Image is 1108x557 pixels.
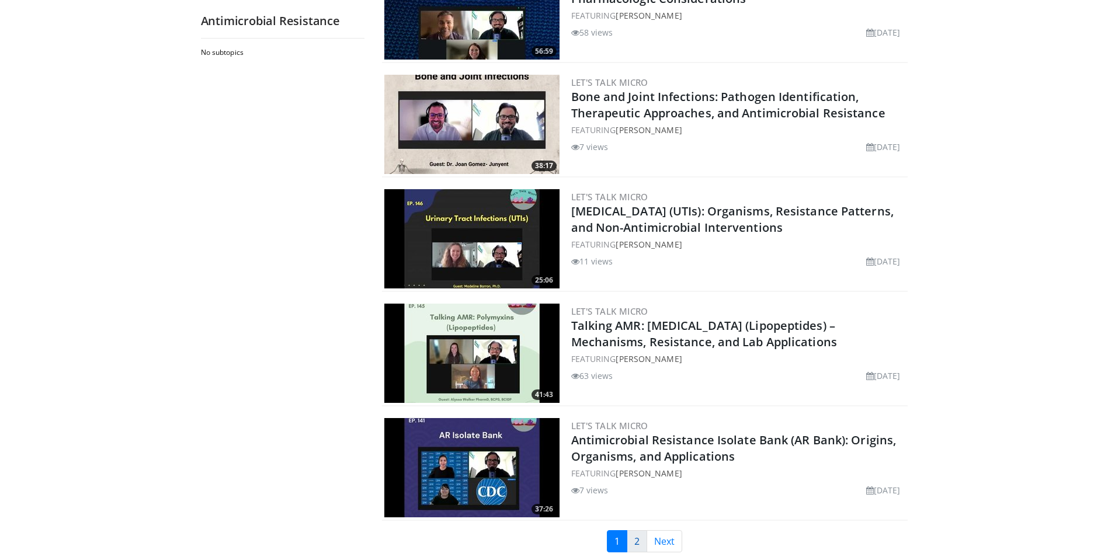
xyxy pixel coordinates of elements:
a: 41:43 [384,304,560,403]
span: 41:43 [532,389,557,400]
li: 63 views [571,370,613,382]
a: 37:26 [384,418,560,517]
a: Bone and Joint Infections: Pathogen Identification, Therapeutic Approaches, and Antimicrobial Res... [571,89,885,121]
li: [DATE] [866,484,901,496]
span: 38:17 [532,161,557,171]
a: 38:17 [384,75,560,174]
div: FEATURING [571,353,905,365]
a: Antimicrobial Resistance Isolate Bank (AR Bank): Origins, Organisms, and Applications [571,432,897,464]
a: Let's Talk Micro [571,420,648,431]
span: 56:59 [532,46,557,57]
a: Let's Talk Micro [571,191,648,203]
div: FEATURING [571,124,905,136]
li: 7 views [571,141,609,153]
li: [DATE] [866,26,901,39]
img: 94cd9594-db45-4580-a01a-d00be1269fc8.300x170_q85_crop-smart_upscale.jpg [384,304,560,403]
nav: Search results pages [382,530,908,552]
h2: No subtopics [201,48,362,57]
div: FEATURING [571,9,905,22]
a: [PERSON_NAME] [616,353,682,364]
li: 58 views [571,26,613,39]
a: [PERSON_NAME] [616,124,682,135]
a: 25:06 [384,189,560,288]
a: [PERSON_NAME] [616,468,682,479]
h2: Antimicrobial Resistance [201,13,364,29]
img: fa244d0c-5c11-4ef7-a45a-e07c906cd47b.300x170_q85_crop-smart_upscale.jpg [384,189,560,288]
div: FEATURING [571,467,905,479]
div: FEATURING [571,238,905,250]
a: 1 [607,530,627,552]
img: 19f4490c-e8e2-4dce-8779-2ed9da5b9d50.300x170_q85_crop-smart_upscale.jpg [384,418,560,517]
li: [DATE] [866,141,901,153]
a: Let's Talk Micro [571,305,648,317]
a: Let's Talk Micro [571,76,648,88]
li: 11 views [571,255,613,267]
a: [PERSON_NAME] [616,10,682,21]
li: [DATE] [866,370,901,382]
a: Talking AMR: [MEDICAL_DATA] (Lipopeptides) – Mechanisms, Resistance, and Lab Applications [571,318,837,350]
li: [DATE] [866,255,901,267]
span: 25:06 [532,275,557,286]
img: e0a80497-8a20-457a-98ab-5c0385128517.300x170_q85_crop-smart_upscale.jpg [384,75,560,174]
span: 37:26 [532,504,557,514]
a: [PERSON_NAME] [616,239,682,250]
li: 7 views [571,484,609,496]
a: [MEDICAL_DATA] (UTIs): Organisms, Resistance Patterns, and Non-Antimicrobial Interventions [571,203,894,235]
a: Next [647,530,682,552]
a: 2 [627,530,647,552]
